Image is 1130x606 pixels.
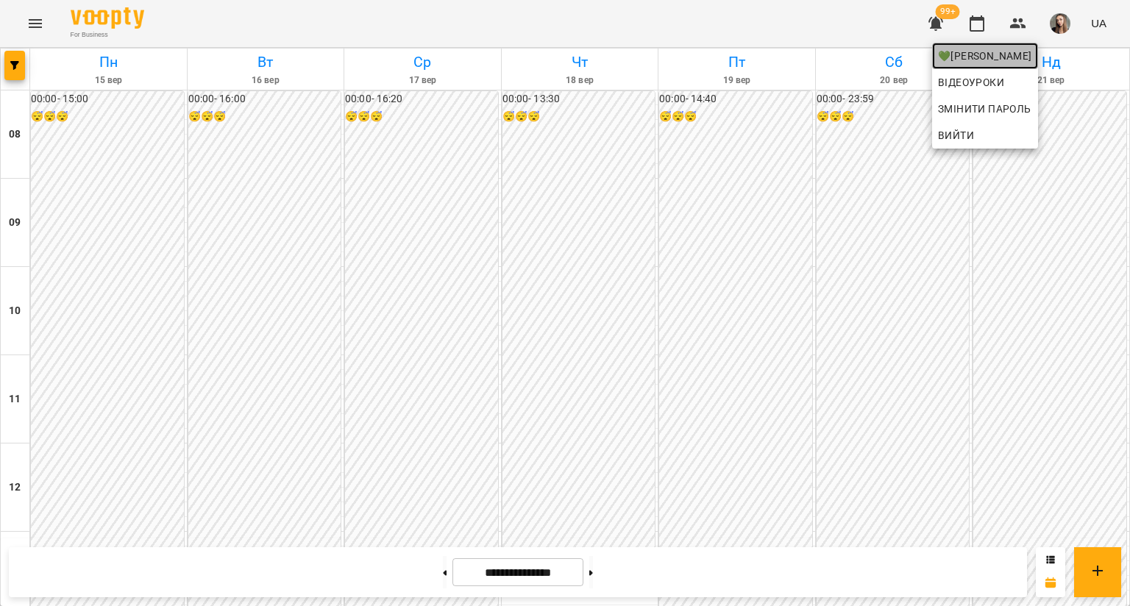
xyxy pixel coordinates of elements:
a: Відеоуроки [932,69,1010,96]
a: Змінити пароль [932,96,1038,122]
span: Вийти [938,126,974,144]
span: 💚[PERSON_NAME] [938,47,1032,65]
a: 💚[PERSON_NAME] [932,43,1038,69]
span: Відеоуроки [938,74,1004,91]
span: Змінити пароль [938,100,1032,118]
button: Вийти [932,122,1038,149]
